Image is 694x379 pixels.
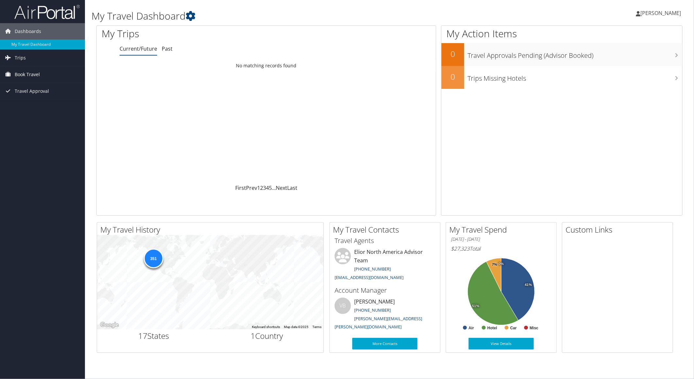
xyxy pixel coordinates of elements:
img: airportal-logo.png [14,4,80,20]
a: Next [276,184,287,191]
a: Prev [246,184,257,191]
a: Current/Future [120,45,157,52]
a: [PERSON_NAME][EMAIL_ADDRESS][PERSON_NAME][DOMAIN_NAME] [335,316,422,330]
a: 1 [257,184,260,191]
h3: Travel Agents [335,236,435,245]
a: Terms (opens in new tab) [312,325,322,329]
h2: Country [215,330,319,341]
h1: My Trips [102,27,290,41]
a: More Contacts [352,338,418,350]
span: 1 [251,330,255,341]
h2: States [102,330,206,341]
tspan: 41% [525,283,532,287]
h3: Travel Approvals Pending (Advisor Booked) [468,48,682,60]
tspan: 7% [492,263,497,267]
span: Travel Approval [15,83,49,99]
text: Air [469,326,474,330]
h3: Account Manager [335,286,435,295]
span: $27,323 [451,245,470,252]
div: VB [335,298,351,314]
text: Hotel [487,326,497,330]
a: 0Trips Missing Hotels [441,66,682,89]
td: No matching records found [97,60,436,72]
a: Last [287,184,297,191]
a: Open this area in Google Maps (opens a new window) [99,321,120,329]
h1: My Travel Dashboard [91,9,489,23]
img: Google [99,321,120,329]
span: [PERSON_NAME] [640,9,681,17]
h2: My Travel History [100,224,323,235]
h2: My Travel Spend [449,224,556,235]
li: [PERSON_NAME] [331,298,438,333]
span: Map data ©2025 [284,325,308,329]
text: Car [510,326,517,330]
h6: [DATE] - [DATE] [451,236,552,242]
span: 17 [138,330,147,341]
span: … [272,184,276,191]
a: [PHONE_NUMBER] [354,266,391,272]
h3: Trips Missing Hotels [468,71,682,83]
tspan: 0% [499,262,504,266]
a: Past [162,45,173,52]
a: 3 [263,184,266,191]
a: [PHONE_NUMBER] [354,307,391,313]
a: 4 [266,184,269,191]
button: Keyboard shortcuts [252,325,280,329]
a: 0Travel Approvals Pending (Advisor Booked) [441,43,682,66]
a: View Details [469,338,534,350]
h2: Custom Links [566,224,673,235]
text: Misc [530,326,538,330]
h1: My Action Items [441,27,682,41]
h2: 0 [441,48,464,59]
span: Trips [15,50,26,66]
span: Book Travel [15,66,40,83]
h2: My Travel Contacts [333,224,440,235]
a: 5 [269,184,272,191]
div: 351 [143,249,163,268]
a: 2 [260,184,263,191]
h6: Total [451,245,552,252]
span: Dashboards [15,23,41,40]
tspan: 51% [472,304,479,308]
h2: 0 [441,71,464,82]
a: [EMAIL_ADDRESS][DOMAIN_NAME] [335,274,404,280]
a: First [235,184,246,191]
li: Elior North America Advisor Team [331,248,438,283]
a: [PERSON_NAME] [636,3,687,23]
